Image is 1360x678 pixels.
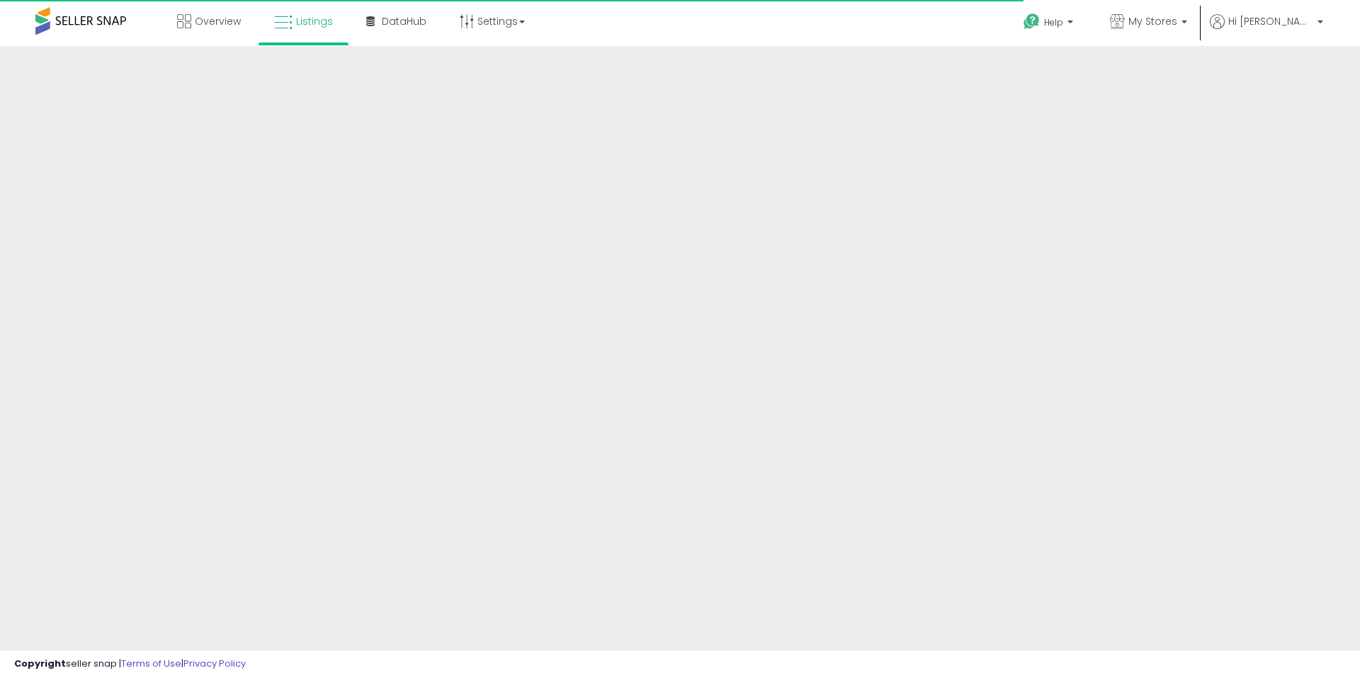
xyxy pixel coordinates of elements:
span: Listings [296,14,333,28]
span: Overview [195,14,241,28]
a: Help [1012,2,1087,46]
a: Hi [PERSON_NAME] [1210,14,1323,46]
i: Get Help [1023,13,1041,30]
span: My Stores [1128,14,1177,28]
span: DataHub [382,14,426,28]
span: Hi [PERSON_NAME] [1228,14,1313,28]
span: Help [1044,16,1063,28]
